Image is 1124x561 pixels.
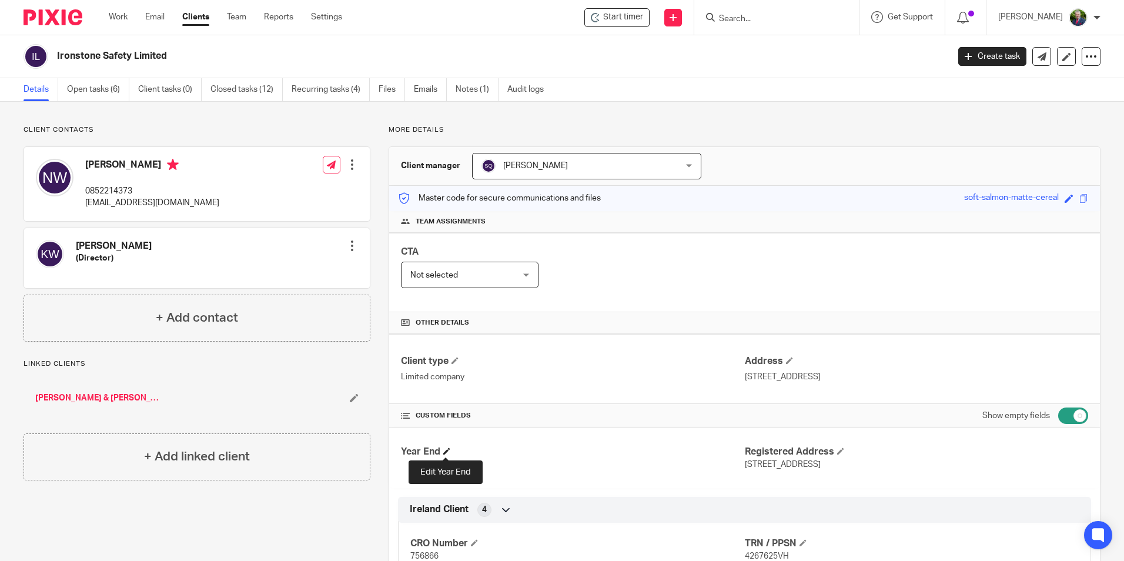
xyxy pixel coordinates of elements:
[401,355,744,368] h4: Client type
[745,446,1088,458] h4: Registered Address
[410,537,744,550] h4: CRO Number
[85,185,219,197] p: 0852214373
[410,271,458,279] span: Not selected
[57,50,764,62] h2: Ironstone Safety Limited
[401,160,460,172] h3: Client manager
[24,125,370,135] p: Client contacts
[67,78,129,101] a: Open tasks (6)
[24,359,370,369] p: Linked clients
[416,318,469,328] span: Other details
[156,309,238,327] h4: + Add contact
[76,252,152,264] h5: (Director)
[401,247,419,256] span: CTA
[109,11,128,23] a: Work
[389,125,1100,135] p: More details
[745,355,1088,368] h4: Address
[584,8,650,27] div: Ironstone Safety Limited
[85,197,219,209] p: [EMAIL_ADDRESS][DOMAIN_NAME]
[24,9,82,25] img: Pixie
[416,217,486,226] span: Team assignments
[958,47,1026,66] a: Create task
[745,460,821,469] span: [STREET_ADDRESS]
[964,192,1059,205] div: soft-salmon-matte-cereal
[36,159,73,196] img: svg%3E
[264,11,293,23] a: Reports
[85,159,219,173] h4: [PERSON_NAME]
[379,78,405,101] a: Files
[745,552,789,560] span: 4267625VH
[401,371,744,383] p: Limited company
[482,504,487,516] span: 4
[507,78,553,101] a: Audit logs
[227,11,246,23] a: Team
[401,411,744,420] h4: CUSTOM FIELDS
[36,240,64,268] img: svg%3E
[745,371,1088,383] p: [STREET_ADDRESS]
[603,11,643,24] span: Start timer
[24,78,58,101] a: Details
[398,192,601,204] p: Master code for secure communications and files
[292,78,370,101] a: Recurring tasks (4)
[35,392,165,404] a: [PERSON_NAME] & [PERSON_NAME]
[145,11,165,23] a: Email
[401,446,744,458] h4: Year End
[311,11,342,23] a: Settings
[1069,8,1088,27] img: download.png
[210,78,283,101] a: Closed tasks (12)
[718,14,824,25] input: Search
[745,537,1079,550] h4: TRN / PPSN
[24,44,48,69] img: svg%3E
[76,240,152,252] h4: [PERSON_NAME]
[982,410,1050,422] label: Show empty fields
[998,11,1063,23] p: [PERSON_NAME]
[144,448,250,466] h4: + Add linked client
[888,13,933,21] span: Get Support
[138,78,202,101] a: Client tasks (0)
[182,11,209,23] a: Clients
[167,159,179,171] i: Primary
[503,162,568,170] span: [PERSON_NAME]
[410,503,469,516] span: Ireland Client
[481,159,496,173] img: svg%3E
[410,552,439,560] span: 756866
[414,78,447,101] a: Emails
[456,78,499,101] a: Notes (1)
